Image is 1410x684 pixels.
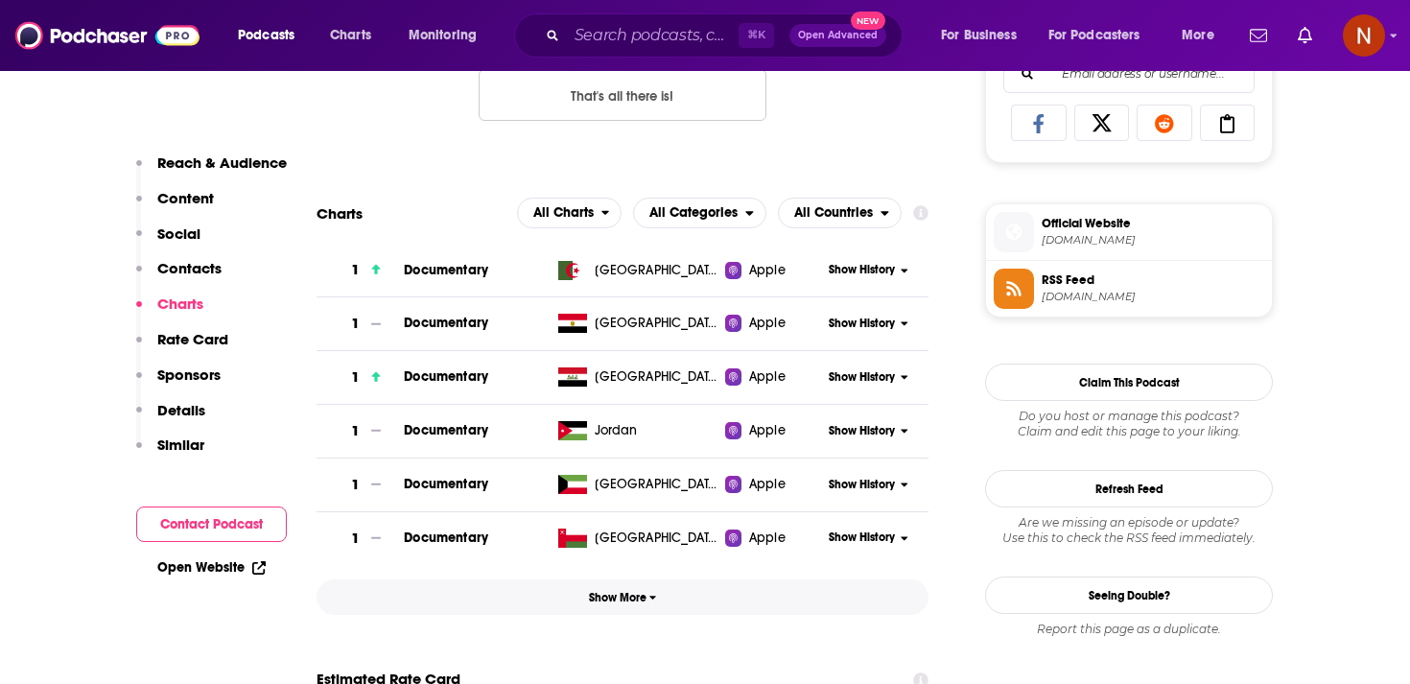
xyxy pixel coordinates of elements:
button: Show History [823,316,915,332]
span: ⌘ K [739,23,774,48]
a: Apple [725,475,822,494]
button: Show History [823,530,915,546]
button: open menu [1036,20,1168,51]
h2: Charts [317,204,363,223]
input: Search podcasts, credits, & more... [567,20,739,51]
button: open menu [928,20,1041,51]
span: More [1182,22,1214,49]
button: Open AdvancedNew [789,24,886,47]
p: Sponsors [157,366,221,384]
p: Content [157,189,214,207]
h3: 1 [351,366,360,389]
span: Charts [330,22,371,49]
span: Apple [749,475,786,494]
a: [GEOGRAPHIC_DATA] [551,367,726,387]
a: 1 [317,351,404,404]
span: Jordan [595,421,638,440]
button: Contact Podcast [136,507,287,542]
a: 1 [317,297,404,350]
span: Show History [829,369,895,386]
span: All Categories [649,206,738,220]
p: Social [157,224,200,243]
button: Social [136,224,200,260]
a: Share on Facebook [1011,105,1067,141]
button: open menu [778,198,902,228]
a: Documentary [404,368,488,385]
span: Documentary [404,315,488,331]
button: Show More [317,579,928,615]
span: Show History [829,262,895,278]
span: Podcasts [238,22,294,49]
button: Contacts [136,259,222,295]
span: Iraq [595,367,719,387]
button: Content [136,189,214,224]
h2: Platforms [517,198,623,228]
div: Report this page as a duplicate. [985,622,1273,637]
a: Show notifications dropdown [1242,19,1275,52]
a: RSS Feed[DOMAIN_NAME] [994,269,1264,309]
span: anchor.fm [1042,290,1264,304]
a: [GEOGRAPHIC_DATA] [551,314,726,333]
span: RSS Feed [1042,271,1264,289]
span: Monitoring [409,22,477,49]
button: Show History [823,423,915,439]
button: Show profile menu [1343,14,1385,57]
span: Do you host or manage this podcast? [985,409,1273,424]
h3: 1 [351,528,360,550]
span: Apple [749,314,786,333]
a: [GEOGRAPHIC_DATA] [551,529,726,548]
a: Apple [725,367,822,387]
span: Kuwait [595,475,719,494]
button: Charts [136,295,203,330]
a: 1 [317,459,404,511]
span: For Business [941,22,1017,49]
p: Charts [157,295,203,313]
span: Show History [829,423,895,439]
span: Show History [829,477,895,493]
span: Logged in as AdelNBM [1343,14,1385,57]
span: New [851,12,885,30]
h3: 1 [351,420,360,442]
a: Documentary [404,530,488,546]
button: open menu [395,20,502,51]
h3: 1 [351,313,360,335]
button: Show History [823,477,915,493]
span: Show History [829,530,895,546]
button: open menu [517,198,623,228]
button: open menu [633,198,766,228]
span: podcasters.spotify.com [1042,233,1264,248]
span: Apple [749,367,786,387]
span: Apple [749,529,786,548]
button: Rate Card [136,330,228,366]
div: Search followers [1003,55,1255,93]
a: Documentary [404,476,488,492]
a: Share on X/Twitter [1074,105,1130,141]
span: All Charts [533,206,594,220]
span: Show More [589,591,657,604]
span: Algeria [595,261,719,280]
p: Reach & Audience [157,153,287,172]
a: Documentary [404,422,488,438]
button: Sponsors [136,366,221,401]
span: Egypt [595,314,719,333]
button: Claim This Podcast [985,364,1273,401]
a: Documentary [404,262,488,278]
h2: Categories [633,198,766,228]
img: Podchaser - Follow, Share and Rate Podcasts [15,17,200,54]
span: Open Advanced [798,31,878,40]
a: Open Website [157,559,266,576]
p: Details [157,401,205,419]
span: Apple [749,421,786,440]
button: Details [136,401,205,436]
a: [GEOGRAPHIC_DATA] [551,475,726,494]
p: Rate Card [157,330,228,348]
a: Charts [317,20,383,51]
a: 1 [317,512,404,565]
button: open menu [224,20,319,51]
a: Apple [725,529,822,548]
